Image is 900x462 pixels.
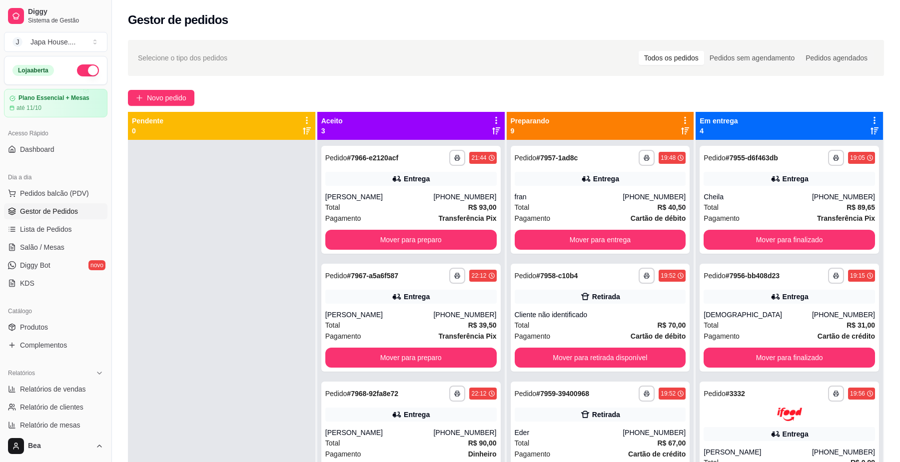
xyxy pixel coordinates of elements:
[4,257,107,273] a: Diggy Botnovo
[132,126,163,136] p: 0
[325,272,347,280] span: Pedido
[783,292,809,302] div: Entrega
[536,154,578,162] strong: # 7957-1ad8c
[468,203,497,211] strong: R$ 93,00
[515,438,530,449] span: Total
[511,116,550,126] p: Preparando
[4,337,107,353] a: Complementos
[4,399,107,415] a: Relatório de clientes
[4,319,107,335] a: Produtos
[783,174,809,184] div: Entrega
[704,272,726,280] span: Pedido
[321,116,343,126] p: Aceito
[471,154,486,162] div: 21:44
[628,450,686,458] strong: Cartão de crédito
[704,51,800,65] div: Pedidos sem agendamento
[623,192,686,202] div: [PHONE_NUMBER]
[20,144,54,154] span: Dashboard
[325,390,347,398] span: Pedido
[515,230,686,250] button: Mover para entrega
[4,303,107,319] div: Catálogo
[593,174,619,184] div: Entrega
[4,239,107,255] a: Salão / Mesas
[704,390,726,398] span: Pedido
[704,447,812,457] div: [PERSON_NAME]
[4,89,107,117] a: Plano Essencial + Mesasaté 11/10
[325,449,361,460] span: Pagamento
[704,213,740,224] span: Pagamento
[20,278,34,288] span: KDS
[433,192,496,202] div: [PHONE_NUMBER]
[30,37,75,47] div: Japa House. ...
[138,52,227,63] span: Selecione o tipo dos pedidos
[726,390,745,398] strong: # 3332
[347,154,398,162] strong: # 7966-e2120acf
[726,154,778,162] strong: # 7955-d6f463db
[800,51,873,65] div: Pedidos agendados
[20,340,67,350] span: Complementos
[850,272,865,280] div: 19:15
[515,331,551,342] span: Pagamento
[325,428,434,438] div: [PERSON_NAME]
[28,442,91,451] span: Bea
[325,310,434,320] div: [PERSON_NAME]
[515,202,530,213] span: Total
[592,292,620,302] div: Retirada
[850,390,865,398] div: 19:56
[639,51,704,65] div: Todos os pedidos
[321,126,343,136] p: 3
[4,4,107,28] a: DiggySistema de Gestão
[4,275,107,291] a: KDS
[515,154,537,162] span: Pedido
[147,92,186,103] span: Novo pedido
[4,169,107,185] div: Dia a dia
[404,410,430,420] div: Entrega
[136,94,143,101] span: plus
[704,331,740,342] span: Pagamento
[325,348,497,368] button: Mover para preparo
[726,272,780,280] strong: # 7956-bb408d23
[20,224,72,234] span: Lista de Pedidos
[325,438,340,449] span: Total
[468,439,497,447] strong: R$ 90,00
[592,410,620,420] div: Retirada
[847,203,875,211] strong: R$ 89,65
[631,214,686,222] strong: Cartão de débito
[325,202,340,213] span: Total
[515,320,530,331] span: Total
[132,116,163,126] p: Pendente
[536,390,589,398] strong: # 7959-39400968
[657,203,686,211] strong: R$ 40,50
[704,310,812,320] div: [DEMOGRAPHIC_DATA]
[704,154,726,162] span: Pedido
[4,125,107,141] div: Acesso Rápido
[128,12,228,28] h2: Gestor de pedidos
[439,332,497,340] strong: Transferência Pix
[657,439,686,447] strong: R$ 67,00
[704,202,719,213] span: Total
[704,348,875,368] button: Mover para finalizado
[325,320,340,331] span: Total
[4,417,107,433] a: Relatório de mesas
[20,322,48,332] span: Produtos
[515,449,551,460] span: Pagamento
[468,321,497,329] strong: R$ 39,50
[661,390,676,398] div: 19:52
[704,192,812,202] div: Cheila
[515,390,537,398] span: Pedido
[325,331,361,342] span: Pagamento
[347,390,398,398] strong: # 7968-92fa8e72
[4,221,107,237] a: Lista de Pedidos
[661,154,676,162] div: 19:48
[471,272,486,280] div: 22:12
[515,310,686,320] div: Cliente não identificado
[657,321,686,329] strong: R$ 70,00
[4,203,107,219] a: Gestor de Pedidos
[515,348,686,368] button: Mover para retirada disponível
[20,420,80,430] span: Relatório de mesas
[20,384,86,394] span: Relatórios de vendas
[818,332,875,340] strong: Cartão de crédito
[4,32,107,52] button: Select a team
[433,428,496,438] div: [PHONE_NUMBER]
[847,321,875,329] strong: R$ 31,00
